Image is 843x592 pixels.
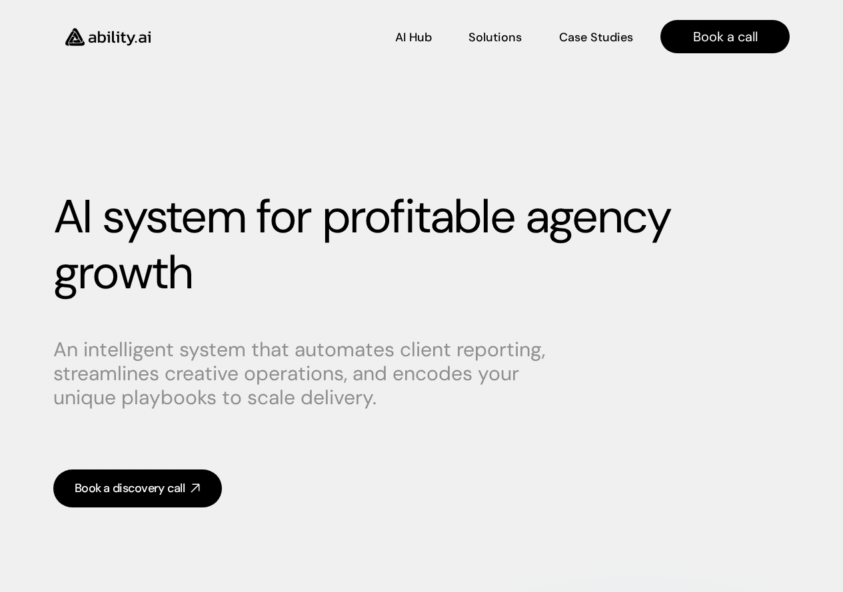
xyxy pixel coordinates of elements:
h1: AI system for profitable agency growth [53,189,790,301]
p: Case Studies [559,29,633,46]
a: Book a call [660,20,790,53]
p: Book a call [693,27,758,46]
div: Book a discovery call [75,480,185,497]
a: Solutions [468,25,522,49]
a: AI Hub [395,25,432,49]
p: Solutions [468,29,522,46]
a: Book a discovery call [53,469,222,507]
p: AI Hub [395,29,432,46]
p: An intelligent system that automates client reporting, streamlines creative operations, and encod... [53,338,560,410]
nav: Main navigation [169,20,790,53]
a: Case Studies [558,25,634,49]
h3: Ready-to-use in Slack [86,125,179,139]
